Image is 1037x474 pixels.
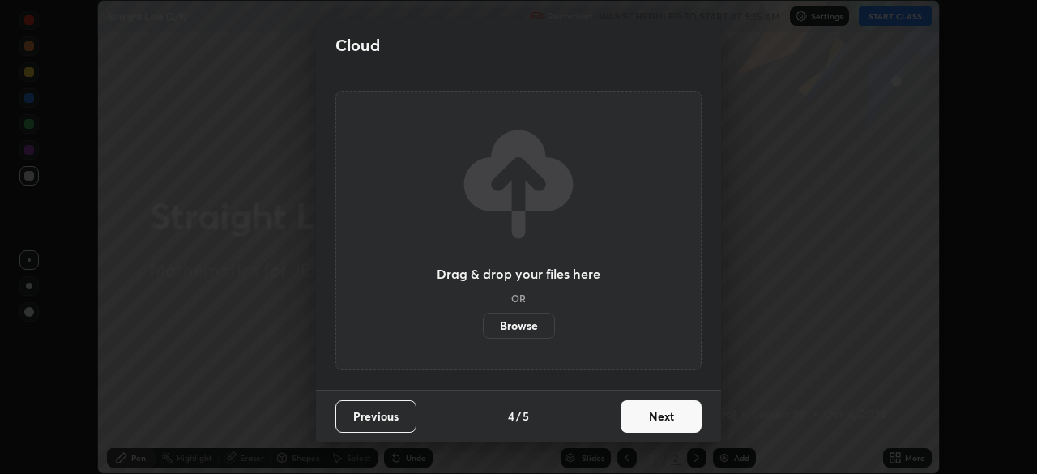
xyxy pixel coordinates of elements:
[335,400,416,433] button: Previous
[437,267,600,280] h3: Drag & drop your files here
[511,293,526,303] h5: OR
[335,35,380,56] h2: Cloud
[508,408,514,425] h4: 4
[523,408,529,425] h4: 5
[516,408,521,425] h4: /
[621,400,702,433] button: Next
